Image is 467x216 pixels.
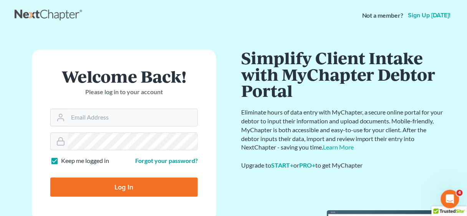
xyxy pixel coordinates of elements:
[457,190,463,196] span: 4
[241,50,445,99] h1: Simplify Client Intake with MyChapter Debtor Portal
[241,108,445,152] p: Eliminate hours of data entry with MyChapter, a secure online portal for your debtor to input the...
[323,143,354,151] a: Learn More
[271,161,293,169] a: START+
[299,161,315,169] a: PRO+
[135,157,198,164] a: Forgot your password?
[362,11,404,20] strong: Not a member?
[241,161,445,170] div: Upgrade to or to get MyChapter
[61,156,109,165] label: Keep me logged in
[50,178,198,197] input: Log In
[68,109,197,126] input: Email Address
[441,190,459,208] iframe: Intercom live chat
[50,68,198,85] h1: Welcome Back!
[50,88,198,96] p: Please log in to your account
[407,12,452,18] a: Sign up [DATE]!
